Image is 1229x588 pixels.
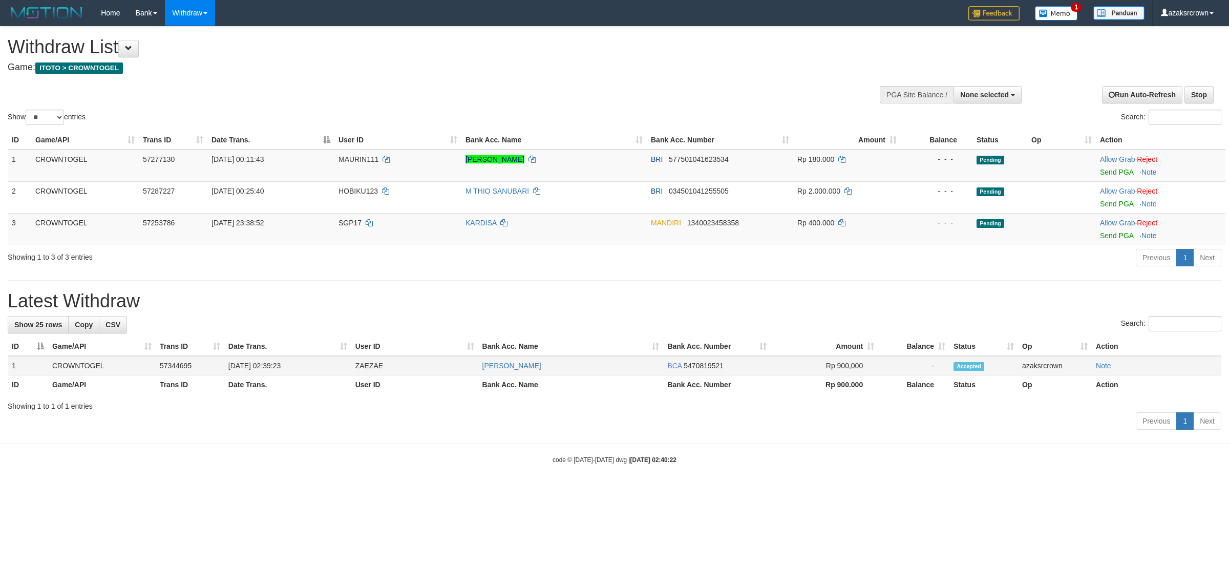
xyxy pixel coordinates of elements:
th: Status: activate to sort column ascending [949,337,1018,356]
span: Show 25 rows [14,321,62,329]
a: Run Auto-Refresh [1102,86,1182,103]
td: 2 [8,181,31,213]
span: Copy 577501041623534 to clipboard [669,155,729,163]
th: Bank Acc. Name [478,375,664,394]
th: Action [1092,375,1221,394]
td: CROWNTOGEL [31,181,139,213]
span: Accepted [953,362,984,371]
a: Show 25 rows [8,316,69,333]
a: Send PGA [1100,200,1133,208]
th: Bank Acc. Name: activate to sort column ascending [461,131,647,150]
td: CROWNTOGEL [48,356,156,375]
th: User ID [351,375,478,394]
a: Send PGA [1100,232,1133,240]
span: None selected [960,91,1009,99]
th: ID [8,131,31,150]
a: Note [1096,362,1111,370]
a: Note [1141,232,1157,240]
div: Showing 1 to 3 of 3 entries [8,248,504,262]
span: MANDIRI [651,219,681,227]
th: Bank Acc. Number [663,375,771,394]
td: 3 [8,213,31,245]
th: Trans ID: activate to sort column ascending [139,131,207,150]
div: - - - [905,154,968,164]
td: azaksrcrown [1018,356,1092,375]
span: Pending [977,187,1004,196]
div: Showing 1 to 1 of 1 entries [8,397,1221,411]
select: Showentries [26,110,64,125]
span: 57253786 [143,219,175,227]
th: ID [8,375,48,394]
td: - [878,356,949,375]
span: BRI [651,187,663,195]
span: 57287227 [143,187,175,195]
small: code © [DATE]-[DATE] dwg | [553,456,676,464]
th: Amount: activate to sort column ascending [771,337,878,356]
th: Balance [878,375,949,394]
th: Balance: activate to sort column ascending [878,337,949,356]
a: Next [1193,412,1221,430]
div: - - - [905,218,968,228]
th: Rp 900.000 [771,375,878,394]
h1: Withdraw List [8,37,809,57]
span: Rp 400.000 [797,219,834,227]
td: · [1096,181,1225,213]
h1: Latest Withdraw [8,291,1221,311]
span: SGP17 [338,219,362,227]
th: Bank Acc. Name: activate to sort column ascending [478,337,664,356]
span: 57277130 [143,155,175,163]
td: CROWNTOGEL [31,213,139,245]
td: · [1096,150,1225,182]
th: Game/API [48,375,156,394]
th: Status [949,375,1018,394]
a: Allow Grab [1100,219,1135,227]
a: Previous [1136,412,1177,430]
label: Show entries [8,110,86,125]
span: BCA [667,362,682,370]
th: Bank Acc. Number: activate to sort column ascending [663,337,771,356]
a: Reject [1137,187,1157,195]
img: MOTION_logo.png [8,5,86,20]
th: Trans ID [156,375,224,394]
span: BRI [651,155,663,163]
th: Op [1018,375,1092,394]
span: Pending [977,219,1004,228]
a: Reject [1137,155,1157,163]
a: Allow Grab [1100,187,1135,195]
a: Next [1193,249,1221,266]
div: PGA Site Balance / [880,86,953,103]
span: · [1100,155,1137,163]
img: Button%20Memo.svg [1035,6,1078,20]
a: M THIO SANUBARI [465,187,529,195]
button: None selected [953,86,1022,103]
span: · [1100,219,1137,227]
div: - - - [905,186,968,196]
th: Game/API: activate to sort column ascending [48,337,156,356]
a: 1 [1176,249,1194,266]
th: Op: activate to sort column ascending [1018,337,1092,356]
th: Status [972,131,1027,150]
a: Copy [68,316,99,333]
td: CROWNTOGEL [31,150,139,182]
span: Rp 2.000.000 [797,187,840,195]
span: Copy [75,321,93,329]
span: [DATE] 00:11:43 [211,155,264,163]
span: Copy 1340023458358 to clipboard [687,219,739,227]
th: Action [1096,131,1225,150]
a: Stop [1184,86,1214,103]
td: · [1096,213,1225,245]
a: CSV [99,316,127,333]
th: Amount: activate to sort column ascending [793,131,901,150]
img: Feedback.jpg [968,6,1020,20]
span: CSV [105,321,120,329]
th: Bank Acc. Number: activate to sort column ascending [647,131,793,150]
th: Balance [901,131,972,150]
a: Send PGA [1100,168,1133,176]
a: 1 [1176,412,1194,430]
input: Search: [1149,316,1221,331]
span: [DATE] 23:38:52 [211,219,264,227]
label: Search: [1121,316,1221,331]
th: Op: activate to sort column ascending [1027,131,1096,150]
th: Date Trans. [224,375,351,394]
td: 1 [8,150,31,182]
